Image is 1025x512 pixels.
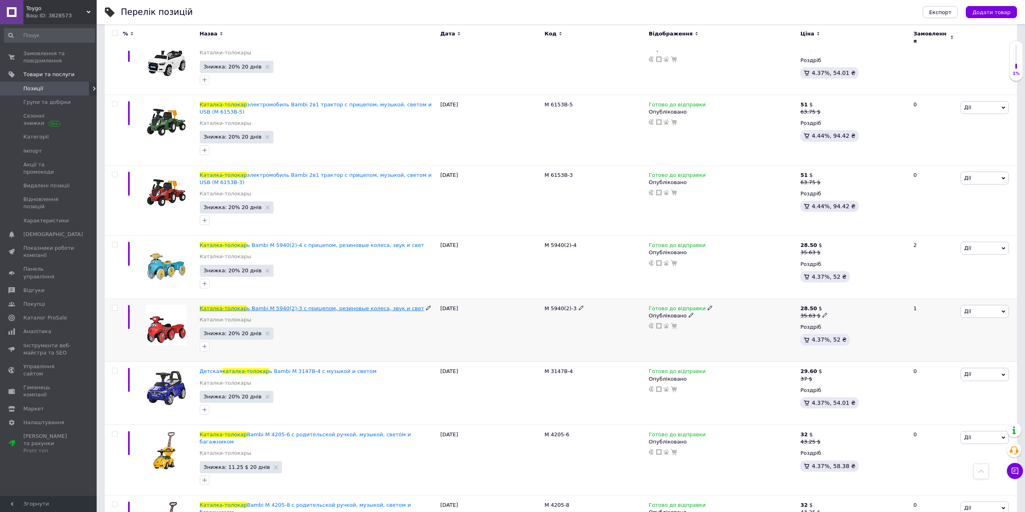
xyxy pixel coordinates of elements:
[649,172,706,180] span: Готово до відправки
[200,305,247,311] span: Каталка-толокар
[649,312,797,319] div: Опубліковано
[800,450,907,457] div: Роздріб
[23,419,64,426] span: Налаштування
[200,305,424,311] a: Каталка-толокарь Bambi M 5940(2)-3 с прицепом, резиновые колеса, звук и свет
[23,287,44,294] span: Відгуки
[247,242,424,248] span: ь Bambi M 5940(2)-4 с прицепом, резиновые колеса, звук и свет
[649,431,706,440] span: Готово до відправки
[800,305,817,311] b: 28.50
[812,133,855,139] span: 4.44%, 94.42 ₴
[200,431,247,437] span: Каталка-толокар
[909,236,959,299] div: 2
[649,438,797,446] div: Опубліковано
[649,179,797,186] div: Опубліковано
[204,205,262,210] span: Знижка: 20% 20 днів
[23,265,75,280] span: Панель управління
[964,505,971,511] span: Дії
[200,368,377,374] a: Детскаякаталка-толокарь Bambi M 3147B-4 с музыкой и светом
[200,431,411,445] span: Bambi M 4205-6 с родительской ручкой, музыкой, светом и багажником
[929,9,952,15] span: Експорт
[438,298,543,362] div: [DATE]
[438,425,543,495] div: [DATE]
[812,274,846,280] span: 4.37%, 52 ₴
[964,434,971,440] span: Дії
[204,464,270,470] span: Знижка: 11.25 $ 20 днів
[545,242,577,248] span: M 5940(2)-4
[200,253,251,260] a: Каталки-толокары
[800,179,820,186] div: 63.75 $
[200,102,432,115] a: Каталка-толокарэлектромобиль Bambi 2в1 трактор с прицепом, музыкой, светом и USB (M 6153B-5)
[440,30,455,37] span: Дата
[800,190,907,197] div: Роздріб
[23,447,75,454] div: Prom топ
[964,175,971,181] span: Дії
[23,147,42,155] span: Імпорт
[800,305,828,312] div: $
[204,394,262,399] span: Знижка: 20% 20 днів
[909,425,959,495] div: 0
[23,433,75,455] span: [PERSON_NAME] та рахунки
[146,305,186,345] img: Каталка-толокарь Bambi M 5940(2)-3 с прицепом, резиновые колеса, звук и свет
[800,242,822,249] div: $
[649,368,706,377] span: Готово до відправки
[26,12,97,19] div: Ваш ID: 3828573
[121,8,193,17] div: Перелік позицій
[204,331,262,336] span: Знижка: 20% 20 днів
[146,431,186,471] img: Каталка-толокар Bambi M 4205-6 с родительской ручкой, музыкой, светом и багажником
[649,249,797,256] div: Опубліковано
[972,9,1011,15] span: Додати товар
[23,71,75,78] span: Товари та послуги
[545,368,573,374] span: M 3147B-4
[800,172,808,178] b: 51
[649,502,706,510] span: Готово до відправки
[200,120,251,127] a: Каталки-толокары
[438,236,543,299] div: [DATE]
[812,463,855,469] span: 4.37%, 58.38 ₴
[200,242,247,248] span: Каталка-толокар
[4,28,95,43] input: Пошук
[438,95,543,165] div: [DATE]
[800,108,820,116] div: 63.75 $
[204,268,262,273] span: Знижка: 20% 20 днів
[545,102,573,108] span: M 6153B-5
[964,104,971,110] span: Дії
[545,305,577,311] span: M 5940(2)-3
[909,95,959,165] div: 0
[23,161,75,176] span: Акції та промокоди
[800,502,808,508] b: 32
[200,502,247,508] span: Каталка-толокар
[964,245,971,251] span: Дії
[800,261,907,268] div: Роздріб
[200,316,251,323] a: Каталки-толокары
[146,242,186,282] img: Каталка-толокарь Bambi M 5940(2)-4 с прицепом, резиновые колеса, звук и свет
[800,368,817,374] b: 29.60
[222,368,269,374] span: каталка-толокар
[23,133,49,141] span: Категорії
[200,102,432,115] span: электромобиль Bambi 2в1 трактор с прицепом, музыкой, светом и USB (M 6153B-5)
[909,165,959,236] div: 0
[909,362,959,425] div: 0
[200,190,251,197] a: Каталки-толокары
[545,431,569,437] span: M 4205-6
[200,172,247,178] span: Каталка-толокар
[200,431,411,445] a: Каталка-толокарBambi M 4205-6 с родительской ручкой, музыкой, светом и багажником
[812,70,855,76] span: 4.37%, 54.01 ₴
[200,368,223,374] span: Детская
[247,305,424,311] span: ь Bambi M 5940(2)-3 с прицепом, резиновые колеса, звук и свет
[649,102,706,110] span: Готово до відправки
[812,400,855,406] span: 4.37%, 54.01 ₴
[200,450,251,457] a: Каталки-толокары
[800,30,814,37] span: Ціна
[204,134,262,139] span: Знижка: 20% 20 днів
[913,30,948,45] span: Замовлення
[966,6,1017,18] button: Додати товар
[800,57,907,64] div: Роздріб
[800,249,822,256] div: 35.63 $
[649,305,706,314] span: Готово до відправки
[200,379,251,387] a: Каталки-толокары
[438,32,543,95] div: [DATE]
[800,323,907,331] div: Роздріб
[800,431,820,438] div: $
[200,49,251,56] a: Каталки-толокары
[146,101,186,141] img: Каталка-толокар электромобиль Bambi 2в1 трактор с прицепом, музыкой, светом и USB (M 6153B-5)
